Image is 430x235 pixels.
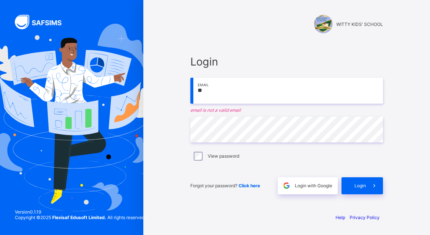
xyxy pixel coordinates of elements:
[190,107,383,113] em: email is not a valid email
[52,215,106,220] strong: Flexisaf Edusoft Limited.
[282,181,291,190] img: google.396cfc9801f0270233282035f929180a.svg
[336,21,383,27] span: WITTY KIDS' SCHOOL
[15,209,146,215] span: Version 0.1.19
[239,183,260,188] a: Click here
[295,183,332,188] span: Login with Google
[15,15,70,29] img: SAFSIMS Logo
[208,153,239,159] label: View password
[190,55,383,68] span: Login
[354,183,366,188] span: Login
[336,215,345,220] a: Help
[15,215,146,220] span: Copyright © 2025 All rights reserved.
[350,215,380,220] a: Privacy Policy
[190,183,260,188] span: Forgot your password?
